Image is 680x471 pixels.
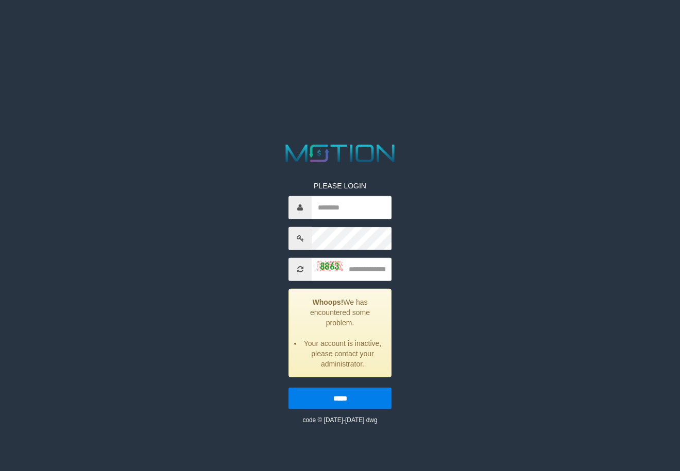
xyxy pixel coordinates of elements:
img: captcha [317,261,343,271]
strong: Whoops! [312,298,343,306]
small: code © [DATE]-[DATE] dwg [302,416,377,423]
img: MOTION_logo.png [281,142,400,165]
div: We has encountered some problem. [288,288,392,377]
li: Your account is inactive, please contact your administrator. [302,338,383,369]
p: PLEASE LOGIN [288,180,392,190]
